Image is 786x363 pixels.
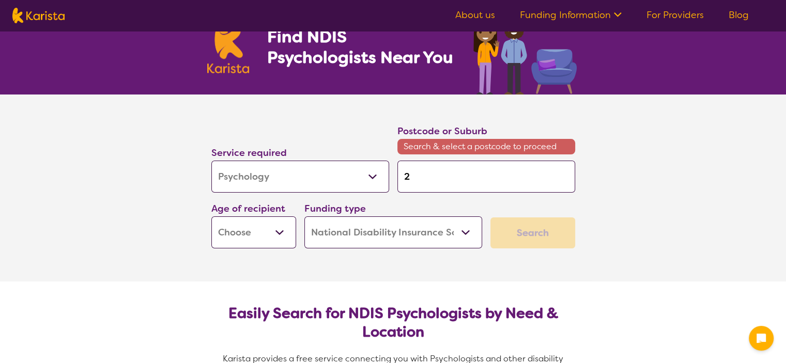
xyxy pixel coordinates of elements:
h1: Find NDIS Psychologists Near You [267,26,458,68]
label: Funding type [304,202,366,215]
img: Karista logo [207,18,250,73]
h2: Easily Search for NDIS Psychologists by Need & Location [220,304,567,341]
label: Age of recipient [211,202,285,215]
a: For Providers [646,9,704,21]
label: Postcode or Suburb [397,125,487,137]
a: About us [455,9,495,21]
img: Karista logo [12,8,65,23]
a: Funding Information [520,9,622,21]
label: Service required [211,147,287,159]
span: Search & select a postcode to proceed [397,139,575,154]
a: Blog [729,9,749,21]
img: psychology [470,4,579,94]
input: Type [397,161,575,193]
